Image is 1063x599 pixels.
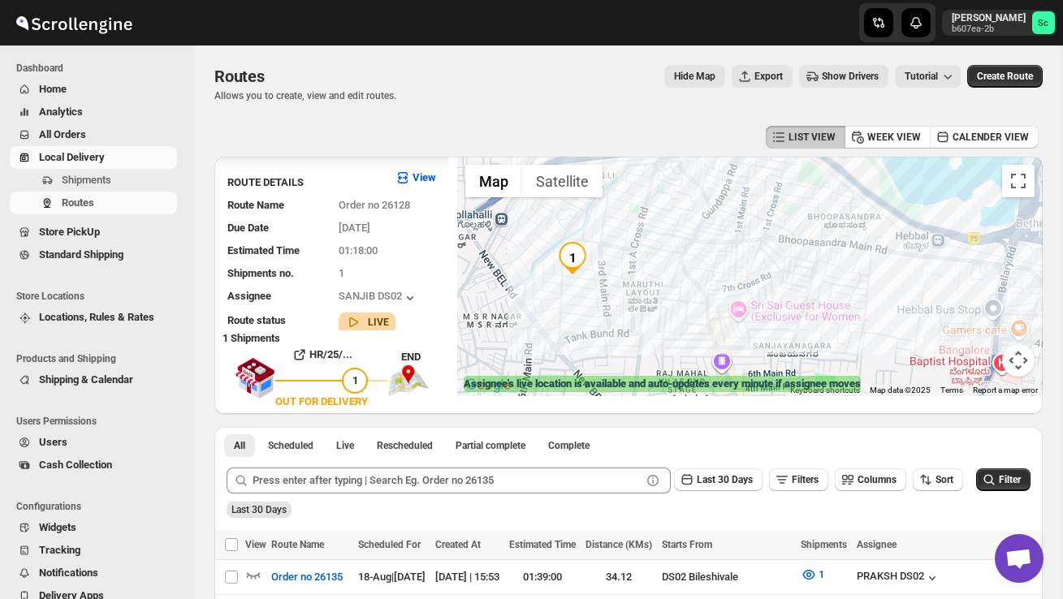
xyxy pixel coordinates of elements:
[556,242,589,274] div: 1
[377,439,433,452] span: Rescheduled
[858,474,897,485] span: Columns
[464,376,861,392] label: Assignee's live location is available and auto-updates every minute if assignee moves
[697,474,753,485] span: Last 30 Days
[522,165,603,197] button: Show satellite imagery
[336,439,354,452] span: Live
[662,539,712,550] span: Starts From
[39,544,80,556] span: Tracking
[867,131,921,144] span: WEEK VIEW
[39,436,67,448] span: Users
[10,78,177,101] button: Home
[10,101,177,123] button: Analytics
[732,65,793,88] button: Export
[339,290,418,306] button: SANJIB DS02
[62,196,94,209] span: Routes
[231,504,287,515] span: Last 30 Days
[385,165,446,191] button: View
[39,567,98,579] span: Notifications
[39,106,83,118] span: Analytics
[953,131,1029,144] span: CALENDER VIEW
[339,244,378,256] span: 01:18:00
[227,267,294,279] span: Shipments no.
[13,2,135,43] img: ScrollEngine
[976,468,1031,491] button: Filter
[358,539,421,550] span: Scheduled For
[39,83,67,95] span: Home
[39,459,112,471] span: Cash Collection
[261,564,352,590] button: Order no 26135
[942,10,1057,36] button: User menu
[754,70,783,83] span: Export
[339,267,344,279] span: 1
[10,123,177,146] button: All Orders
[435,569,499,585] div: [DATE] | 15:53
[799,65,888,88] button: Show Drivers
[16,500,184,513] span: Configurations
[905,71,938,82] span: Tutorial
[1032,11,1055,34] span: Sanjay chetri
[10,454,177,476] button: Cash Collection
[819,568,824,580] span: 1
[368,317,389,328] b: LIVE
[769,468,828,491] button: Filters
[339,222,370,234] span: [DATE]
[227,290,271,302] span: Assignee
[461,375,515,396] img: Google
[309,348,352,360] b: HR/25/...
[388,365,429,396] img: trip_end.png
[895,65,961,88] button: Tutorial
[930,126,1039,149] button: CALENDER VIEW
[674,70,715,83] span: Hide Map
[234,439,245,452] span: All
[766,126,845,149] button: LIST VIEW
[792,474,819,485] span: Filters
[835,468,906,491] button: Columns
[16,415,184,428] span: Users Permissions
[413,171,436,183] b: View
[39,128,86,140] span: All Orders
[271,569,343,585] span: Order no 26135
[253,468,642,493] input: Press enter after typing | Search Eg. Order no 26135
[214,89,396,102] p: Allows you to create, view and edit routes.
[435,539,481,550] span: Created At
[10,431,177,454] button: Users
[509,569,576,585] div: 01:39:00
[465,165,522,197] button: Show street map
[235,347,275,410] img: shop.svg
[227,199,284,211] span: Route Name
[39,151,105,163] span: Local Delivery
[977,70,1033,83] span: Create Route
[870,386,931,394] span: Map data ©2025
[214,324,280,344] b: 1 Shipments
[845,126,931,149] button: WEEK VIEW
[509,539,576,550] span: Estimated Time
[275,394,368,410] div: OUT FOR DELIVERY
[10,516,177,539] button: Widgets
[39,373,133,386] span: Shipping & Calendar
[358,571,426,583] span: 18-Aug | [DATE]
[10,539,177,562] button: Tracking
[662,569,791,585] div: DS02 Bileshivale
[789,131,836,144] span: LIST VIEW
[16,290,184,303] span: Store Locations
[952,11,1026,24] p: [PERSON_NAME]
[245,539,266,550] span: View
[664,65,725,88] button: Map action label
[16,352,184,365] span: Products and Shipping
[352,374,358,386] span: 1
[10,368,177,391] button: Shipping & Calendar
[674,468,763,491] button: Last 30 Days
[1002,344,1035,377] button: Map camera controls
[39,226,100,238] span: Store PickUp
[456,439,525,452] span: Partial complete
[1039,18,1049,28] text: Sc
[1002,165,1035,197] button: Toggle fullscreen view
[268,439,313,452] span: Scheduled
[16,62,184,75] span: Dashboard
[822,70,879,83] span: Show Drivers
[995,534,1044,583] a: Open chat
[227,175,382,191] h3: ROUTE DETAILS
[857,570,940,586] button: PRAKSH DS02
